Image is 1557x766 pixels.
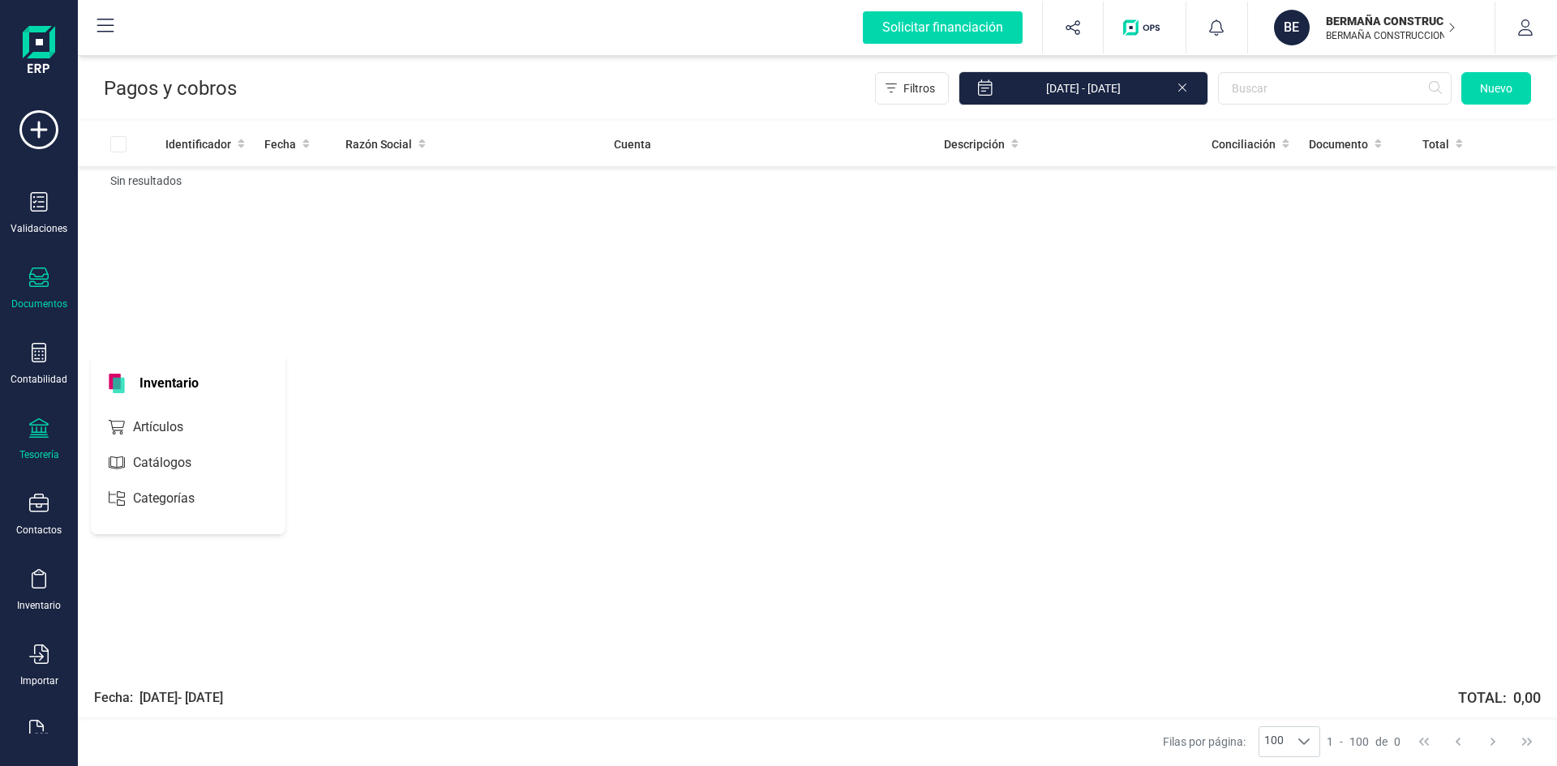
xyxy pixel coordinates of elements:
span: Descripción [944,136,1005,152]
p: BERMAÑA CONSTRUCCIONES SL [1326,29,1456,42]
td: Sin resultados [78,166,1557,195]
div: Validaciones [11,222,67,235]
span: Cuenta [614,136,651,152]
div: Inventario [17,599,61,612]
div: Contactos [16,524,62,537]
div: Filas por página: [1163,726,1320,757]
p: Fecha: [94,688,133,708]
img: Logo Finanedi [23,26,55,78]
span: Nuevo [1480,80,1512,96]
span: Identificador [165,136,231,152]
span: 0 [1394,734,1400,750]
span: TOTAL: [1458,687,1541,709]
span: Catálogos [127,453,221,473]
button: Last Page [1512,726,1542,757]
button: Previous Page [1443,726,1473,757]
span: Documento [1309,136,1368,152]
div: - [1327,734,1400,750]
span: de [1375,734,1388,750]
span: Categorías [127,489,224,508]
span: Artículos [127,417,212,437]
span: 1 [1327,734,1333,750]
span: 100 [1349,734,1369,750]
span: Fecha [264,136,296,152]
button: Nuevo [1461,72,1531,105]
div: BE [1274,10,1310,45]
span: 0,00 [1513,687,1541,709]
button: Logo de OPS [1113,2,1176,53]
input: Buscar [1218,72,1452,105]
button: Next Page [1478,726,1508,757]
span: Total [1422,136,1449,152]
div: Tesorería [19,448,59,461]
div: Solicitar financiación [863,11,1023,44]
div: Importar [20,674,58,687]
span: Conciliación [1212,136,1276,152]
span: [DATE] - [DATE] [139,688,223,708]
p: BERMAÑA CONSTRUCCIONES SL [1326,13,1456,29]
button: BEBERMAÑA CONSTRUCCIONES SLBERMAÑA CONSTRUCCIONES SL [1267,2,1475,53]
button: Solicitar financiación [843,2,1042,53]
button: First Page [1409,726,1439,757]
p: Pagos y cobros [104,75,237,101]
span: 100 [1259,727,1289,756]
button: Filtros [875,72,949,105]
span: Razón Social [345,136,412,152]
span: Filtros [903,80,935,96]
div: Documentos [11,297,67,310]
div: Contabilidad [11,373,67,386]
img: Logo de OPS [1123,19,1166,36]
span: Inventario [130,374,208,393]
